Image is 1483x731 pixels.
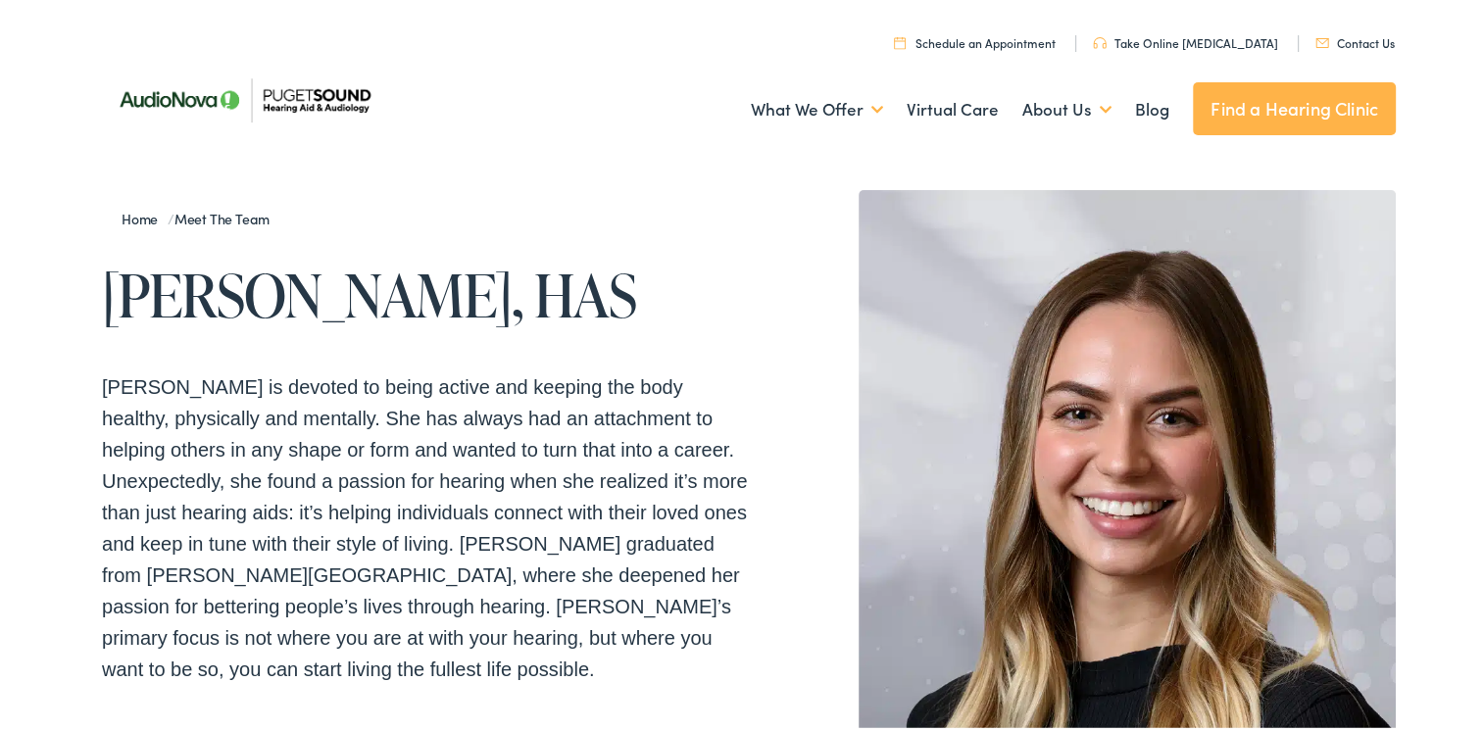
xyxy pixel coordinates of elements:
[122,205,168,224] a: Home
[1315,30,1395,47] a: Contact Us
[102,259,749,323] h1: [PERSON_NAME], HAS
[1093,33,1107,45] img: utility icon
[894,32,906,45] img: utility icon
[102,367,749,681] p: [PERSON_NAME] is devoted to being active and keeping the body healthy, physically and mentally. S...
[1022,70,1112,142] a: About Us
[122,205,279,224] span: /
[894,30,1056,47] a: Schedule an Appointment
[1093,30,1278,47] a: Take Online [MEDICAL_DATA]
[1315,34,1329,44] img: utility icon
[907,70,999,142] a: Virtual Care
[1135,70,1169,142] a: Blog
[174,205,279,224] a: Meet the Team
[1193,78,1396,131] a: Find a Hearing Clinic
[751,70,883,142] a: What We Offer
